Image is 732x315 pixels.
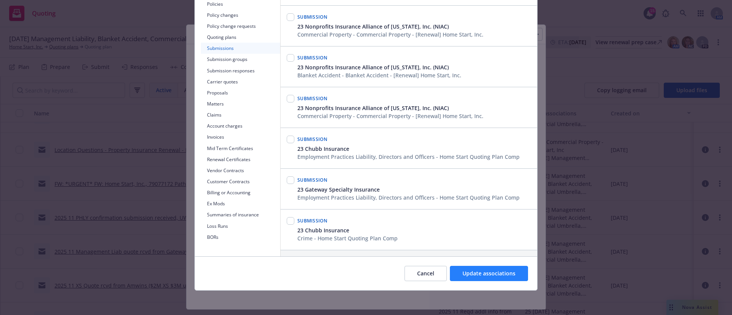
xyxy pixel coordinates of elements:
button: Submission responses [201,65,280,76]
button: BORs [201,232,280,243]
div: Blanket Accident - Blanket Accident - [Renewal] Home Start, Inc. [297,71,461,79]
button: Proposals [201,87,280,98]
button: Claims [201,109,280,120]
button: 23 Nonprofits Insurance Alliance of [US_STATE], Inc. (NIAC) [297,63,461,71]
button: Invoices [201,131,280,142]
span: 23 Nonprofits Insurance Alliance of [US_STATE], Inc. (NIAC) [297,104,449,112]
button: Billing or Accounting [201,187,280,198]
button: 23 Chubb Insurance [297,226,398,234]
button: Account charges [201,120,280,131]
button: Matters [201,98,280,109]
button: Carrier quotes [201,76,280,87]
button: Customer Contracts [201,176,280,187]
span: Submission [297,177,327,183]
button: Vendor Contracts [201,165,280,176]
span: 23 Chubb Insurance [297,226,349,234]
button: 23 Nonprofits Insurance Alliance of [US_STATE], Inc. (NIAC) [297,104,483,112]
span: Submission [297,54,327,61]
button: 23 Gateway Specialty Insurance [297,185,520,193]
button: Mid Term Certificates [201,143,280,154]
button: Submissions [201,43,280,54]
button: Submission groups [201,54,280,65]
span: 23 Gateway Specialty Insurance [297,185,380,193]
div: Employment Practices Liability, Directors and Officers - Home Start Quoting Plan Comp [297,153,520,161]
div: Employment Practices Liability, Directors and Officers - Home Start Quoting Plan Comp [297,193,520,201]
span: Submission [297,217,327,224]
button: Loss Runs [201,221,280,232]
button: Renewal Certificates [201,154,280,165]
button: Ex Mods [201,198,280,209]
div: Crime - Home Start Quoting Plan Comp [297,234,398,242]
span: Submission [297,136,327,142]
button: Cancel [405,266,447,281]
div: Commercial Property - Commercial Property - [Renewal] Home Start, Inc. [297,112,483,120]
span: Cancel [417,270,434,277]
span: Submission [297,95,327,102]
button: Summaries of insurance [201,209,280,220]
button: 23 Chubb Insurance [297,145,520,153]
span: 23 Nonprofits Insurance Alliance of [US_STATE], Inc. (NIAC) [297,63,449,71]
span: 23 Chubb Insurance [297,145,349,153]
